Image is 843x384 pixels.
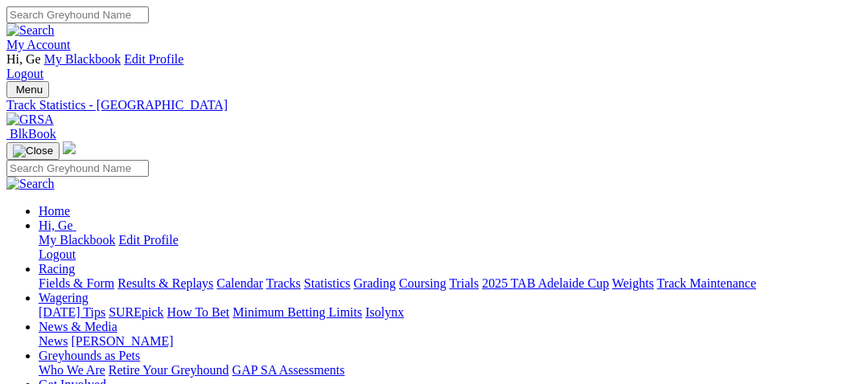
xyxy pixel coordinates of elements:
[6,52,41,66] span: Hi, Ge
[39,291,88,304] a: Wagering
[6,98,837,112] a: Track Statistics - [GEOGRAPHIC_DATA]
[71,334,173,348] a: [PERSON_NAME]
[39,233,116,247] a: My Blackbook
[449,276,479,290] a: Trials
[6,160,149,177] input: Search
[232,305,362,319] a: Minimum Betting Limits
[6,112,54,127] img: GRSA
[39,276,837,291] div: Racing
[39,349,140,362] a: Greyhounds as Pets
[399,276,446,290] a: Coursing
[266,276,301,290] a: Tracks
[63,141,76,154] img: logo-grsa-white.png
[39,219,73,232] span: Hi, Ge
[39,334,837,349] div: News & Media
[39,305,837,320] div: Wagering
[6,52,837,81] div: My Account
[39,320,117,333] a: News & Media
[39,334,68,348] a: News
[657,276,756,290] a: Track Maintenance
[232,363,345,377] a: GAP SA Assessments
[39,233,837,262] div: Hi, Ge
[119,233,179,247] a: Edit Profile
[39,363,837,378] div: Greyhounds as Pets
[39,219,76,232] a: Hi, Ge
[216,276,263,290] a: Calendar
[13,145,53,157] img: Close
[6,177,55,191] img: Search
[6,6,149,23] input: Search
[304,276,351,290] a: Statistics
[365,305,404,319] a: Isolynx
[10,127,56,141] span: BlkBook
[482,276,609,290] a: 2025 TAB Adelaide Cup
[612,276,654,290] a: Weights
[109,363,229,377] a: Retire Your Greyhound
[44,52,121,66] a: My Blackbook
[354,276,396,290] a: Grading
[39,204,70,218] a: Home
[6,23,55,38] img: Search
[6,142,60,160] button: Toggle navigation
[6,67,43,80] a: Logout
[124,52,183,66] a: Edit Profile
[39,305,105,319] a: [DATE] Tips
[39,262,75,276] a: Racing
[39,247,76,261] a: Logout
[117,276,213,290] a: Results & Replays
[16,84,43,96] span: Menu
[39,276,114,290] a: Fields & Form
[109,305,163,319] a: SUREpick
[6,81,49,98] button: Toggle navigation
[39,363,105,377] a: Who We Are
[167,305,230,319] a: How To Bet
[6,38,71,51] a: My Account
[6,127,56,141] a: BlkBook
